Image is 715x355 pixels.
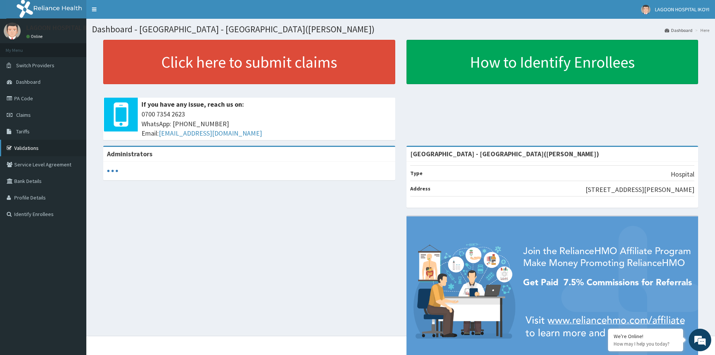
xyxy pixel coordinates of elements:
p: LAGOON HOSPITAL IKOYI [26,24,99,31]
span: Tariffs [16,128,30,135]
img: User Image [4,23,21,39]
a: How to Identify Enrollees [406,40,698,84]
span: LAGOON HOSPITAL IKOYI [655,6,709,13]
img: User Image [641,5,650,14]
a: Dashboard [665,27,692,33]
b: Administrators [107,150,152,158]
p: Hospital [671,169,694,179]
p: [STREET_ADDRESS][PERSON_NAME] [586,185,694,195]
span: Dashboard [16,79,41,85]
a: [EMAIL_ADDRESS][DOMAIN_NAME] [159,129,262,137]
a: Click here to submit claims [103,40,395,84]
p: How may I help you today? [614,341,677,347]
li: Here [693,27,709,33]
span: 0700 7354 2623 WhatsApp: [PHONE_NUMBER] Email: [141,109,391,138]
b: Address [410,185,431,192]
span: Switch Providers [16,62,54,69]
a: Online [26,34,44,39]
b: Type [410,170,423,177]
span: Claims [16,112,31,118]
div: We're Online! [614,333,677,340]
svg: audio-loading [107,165,118,177]
strong: [GEOGRAPHIC_DATA] - [GEOGRAPHIC_DATA]([PERSON_NAME]) [410,150,599,158]
b: If you have any issue, reach us on: [141,100,244,109]
h1: Dashboard - [GEOGRAPHIC_DATA] - [GEOGRAPHIC_DATA]([PERSON_NAME]) [92,24,709,34]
